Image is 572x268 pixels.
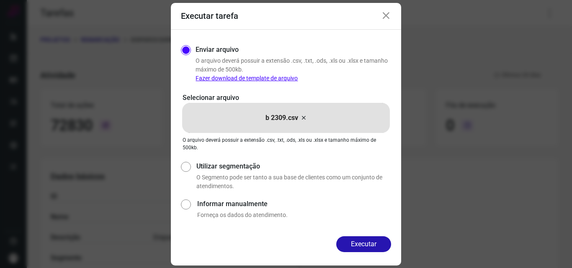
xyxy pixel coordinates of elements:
label: Enviar arquivo [196,45,239,55]
p: O Segmento pode ser tanto a sua base de clientes como um conjunto de atendimentos. [196,173,391,191]
p: O arquivo deverá possuir a extensão .csv, .txt, .ods, .xls ou .xlsx e tamanho máximo de 500kb. [196,56,391,83]
p: Forneça os dados do atendimento. [197,211,391,220]
p: b 2309.csv [265,113,298,123]
button: Executar [336,236,391,252]
a: Fazer download de template de arquivo [196,75,298,82]
label: Informar manualmente [197,199,391,209]
label: Utilizar segmentação [196,161,391,171]
p: O arquivo deverá possuir a extensão .csv, .txt, .ods, .xls ou .xlsx e tamanho máximo de 500kb. [183,136,389,151]
p: Selecionar arquivo [183,93,389,103]
h3: Executar tarefa [181,11,238,21]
